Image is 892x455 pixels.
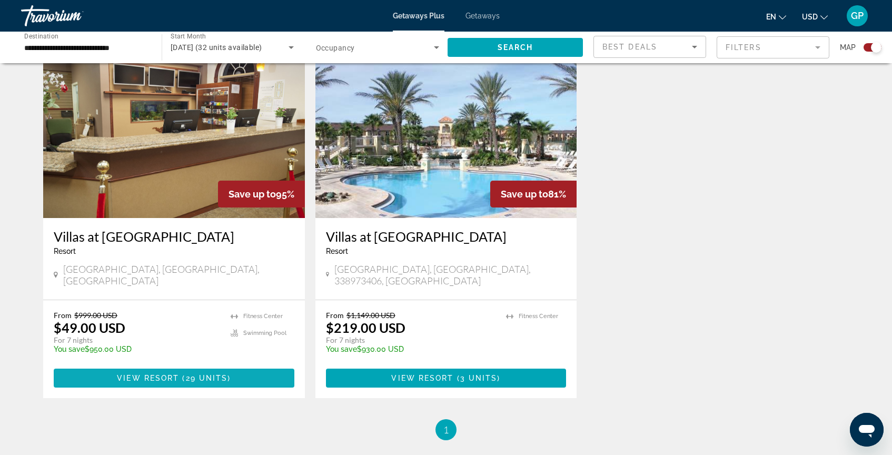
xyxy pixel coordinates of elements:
[326,335,496,345] p: For 7 nights
[391,374,453,382] span: View Resort
[54,335,220,345] p: For 7 nights
[54,369,294,388] button: View Resort(29 units)
[844,5,871,27] button: User Menu
[54,229,294,244] a: Villas at [GEOGRAPHIC_DATA]
[243,313,283,320] span: Fitness Center
[74,311,117,320] span: $999.00 USD
[602,43,657,51] span: Best Deals
[346,311,395,320] span: $1,149.00 USD
[465,12,500,20] a: Getaways
[460,374,498,382] span: 3 units
[21,2,126,29] a: Travorium
[43,419,849,440] nav: Pagination
[54,320,125,335] p: $49.00 USD
[171,43,262,52] span: [DATE] (32 units available)
[63,263,294,286] span: [GEOGRAPHIC_DATA], [GEOGRAPHIC_DATA], [GEOGRAPHIC_DATA]
[840,40,856,55] span: Map
[54,247,76,255] span: Resort
[54,345,220,353] p: $950.00 USD
[316,44,355,52] span: Occupancy
[802,13,818,21] span: USD
[802,9,828,24] button: Change currency
[519,313,558,320] span: Fitness Center
[766,13,776,21] span: en
[501,189,548,200] span: Save up to
[326,320,405,335] p: $219.00 USD
[117,374,179,382] span: View Resort
[186,374,228,382] span: 29 units
[851,11,864,21] span: GP
[179,374,231,382] span: ( )
[229,189,276,200] span: Save up to
[326,247,348,255] span: Resort
[326,345,357,353] span: You save
[24,32,58,39] span: Destination
[717,36,829,59] button: Filter
[454,374,501,382] span: ( )
[850,413,884,447] iframe: Button to launch messaging window
[498,43,533,52] span: Search
[326,369,567,388] button: View Resort(3 units)
[326,311,344,320] span: From
[766,9,786,24] button: Change language
[243,330,286,337] span: Swimming Pool
[443,424,449,436] span: 1
[54,345,85,353] span: You save
[54,311,72,320] span: From
[43,50,305,218] img: C594O01X.jpg
[218,181,305,207] div: 95%
[315,50,577,218] img: ii_vrp1.jpg
[448,38,583,57] button: Search
[490,181,577,207] div: 81%
[326,229,567,244] a: Villas at [GEOGRAPHIC_DATA]
[393,12,444,20] a: Getaways Plus
[334,263,566,286] span: [GEOGRAPHIC_DATA], [GEOGRAPHIC_DATA], 338973406, [GEOGRAPHIC_DATA]
[602,41,697,53] mat-select: Sort by
[326,345,496,353] p: $930.00 USD
[171,33,206,40] span: Start Month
